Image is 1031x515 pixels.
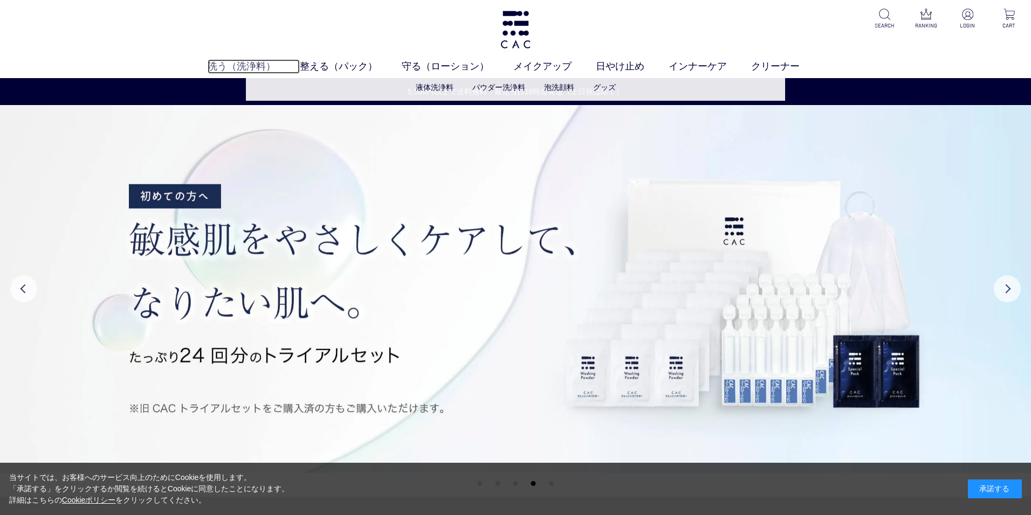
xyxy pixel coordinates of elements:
a: Cookieポリシー [62,496,116,504]
a: メイクアップ [513,59,596,74]
a: 5,500円以上で送料無料・最短当日16時迄発送（土日祝は除く） [1,86,1030,98]
a: RANKING [913,9,939,30]
a: SEARCH [871,9,898,30]
a: 日やけ止め [596,59,669,74]
p: LOGIN [954,22,981,30]
p: CART [996,22,1022,30]
div: 当サイトでは、お客様へのサービス向上のためにCookieを使用します。 「承諾する」をクリックするか閲覧を続けるとCookieに同意したことになります。 詳細はこちらの をクリックしてください。 [9,472,290,506]
a: CART [996,9,1022,30]
a: クリーナー [751,59,824,74]
a: 守る（ローション） [402,59,513,74]
a: グッズ [593,83,616,92]
a: 液体洗浄料 [416,83,453,92]
a: 整える（パック） [300,59,402,74]
button: Previous [10,275,37,302]
button: Next [994,275,1021,302]
a: パウダー洗浄料 [472,83,525,92]
a: 洗う（洗浄料） [208,59,300,74]
a: LOGIN [954,9,981,30]
p: RANKING [913,22,939,30]
img: logo [499,11,532,48]
p: SEARCH [871,22,898,30]
div: 承諾する [968,479,1022,498]
a: 泡洗顔料 [544,83,574,92]
a: インナーケア [669,59,751,74]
